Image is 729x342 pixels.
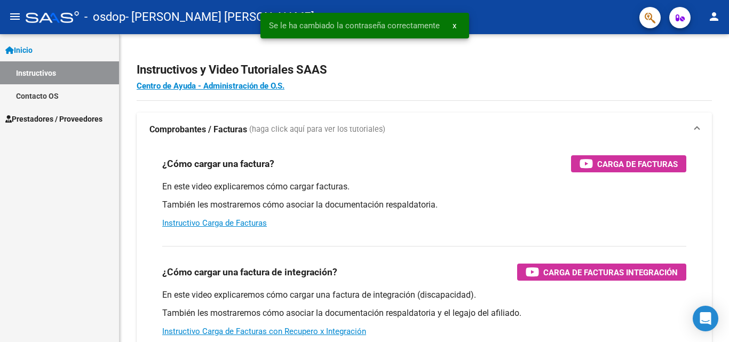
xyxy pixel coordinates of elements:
span: - [PERSON_NAME] [PERSON_NAME] [125,5,314,29]
span: Carga de Facturas Integración [543,266,678,279]
span: Se le ha cambiado la contraseña correctamente [269,20,440,31]
button: Carga de Facturas [571,155,686,172]
h3: ¿Cómo cargar una factura? [162,156,274,171]
button: x [444,16,465,35]
span: (haga click aquí para ver los tutoriales) [249,124,385,136]
mat-expansion-panel-header: Comprobantes / Facturas (haga click aquí para ver los tutoriales) [137,113,712,147]
p: En este video explicaremos cómo cargar facturas. [162,181,686,193]
p: También les mostraremos cómo asociar la documentación respaldatoria y el legajo del afiliado. [162,307,686,319]
span: x [453,21,456,30]
strong: Comprobantes / Facturas [149,124,247,136]
a: Instructivo Carga de Facturas [162,218,267,228]
mat-icon: person [708,10,720,23]
a: Centro de Ayuda - Administración de O.S. [137,81,284,91]
span: Carga de Facturas [597,157,678,171]
p: En este video explicaremos cómo cargar una factura de integración (discapacidad). [162,289,686,301]
h2: Instructivos y Video Tutoriales SAAS [137,60,712,80]
div: Open Intercom Messenger [693,306,718,331]
button: Carga de Facturas Integración [517,264,686,281]
p: También les mostraremos cómo asociar la documentación respaldatoria. [162,199,686,211]
span: Inicio [5,44,33,56]
mat-icon: menu [9,10,21,23]
span: - osdop [84,5,125,29]
span: Prestadores / Proveedores [5,113,102,125]
a: Instructivo Carga de Facturas con Recupero x Integración [162,327,366,336]
h3: ¿Cómo cargar una factura de integración? [162,265,337,280]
